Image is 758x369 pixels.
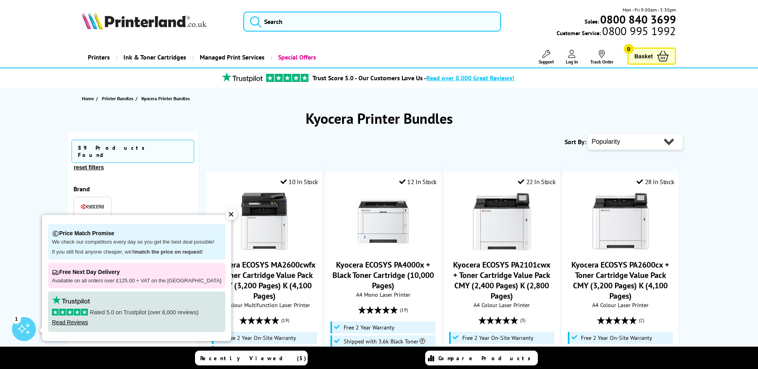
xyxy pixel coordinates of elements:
[235,245,294,253] a: Kyocera ECOSYS MA2600cwfx + Toner Cartridge Value Pack CMY (3,200 Pages) K (4,100 Pages)
[52,296,90,305] img: trustpilot rating
[243,12,501,32] input: Search
[52,309,88,315] img: stars-5.svg
[332,260,434,291] a: Kyocera ECOSYS PA4000x + Black Toner Cartridge (10,000 Pages)
[566,59,578,65] span: Log In
[400,302,408,317] span: (19)
[472,192,532,252] img: Kyocera ECOSYS PA2101cwx + Toner Cartridge Value Pack CMY (2,400 Pages) K (2,800 Pages)
[74,185,193,193] div: Brand
[192,47,271,67] a: Managed Print Services
[312,74,514,82] a: Trust Score 5.0 - Our Customers Love Us -Read over 8,000 Great Reviews!
[448,301,555,309] span: A4 Colour Laser Printer
[353,245,413,253] a: Kyocera ECOSYS PA4000x + Black Toner Cartridge (10,000 Pages)
[235,192,294,252] img: Kyocera ECOSYS MA2600cwfx + Toner Cartridge Value Pack CMY (3,200 Pages) K (4,100 Pages)
[52,239,221,246] p: We check our competitors every day so you get the best deal possible!
[462,335,533,341] span: Free 2 Year On-Site Warranty
[438,355,535,362] span: Compare Products
[116,47,192,67] a: Ink & Toner Cartridges
[266,74,308,82] img: trustpilot rating
[225,335,296,341] span: Free 2 Year On-Site Warranty
[639,313,644,328] span: (2)
[123,47,186,67] span: Ink & Toner Cartridges
[281,178,318,186] div: 10 In Stock
[200,355,306,362] span: Recently Viewed (5)
[426,74,514,82] span: Read over 8,000 Great Reviews!
[102,94,133,103] span: Printer Bundles
[72,164,106,171] button: reset filters
[52,249,221,256] p: If you still find anyone cheaper, we'll
[82,94,96,103] a: Home
[271,47,322,67] a: Special Offers
[353,192,413,252] img: Kyocera ECOSYS PA4000x + Black Toner Cartridge (10,000 Pages)
[624,44,634,54] span: 0
[566,50,578,65] a: Log In
[567,301,674,309] span: A4 Colour Laser Printer
[637,178,674,186] div: 28 In Stock
[344,324,394,331] span: Free 2 Year Warranty
[557,27,676,37] span: Customer Service:
[591,245,651,253] a: Kyocera ECOSYS PA2600cx + Toner Cartridge Value Pack CMY (3,200 Pages) K (4,100 Pages)
[520,313,525,328] span: (3)
[344,338,425,345] span: Shipped with 3.6k Black Toner
[80,204,104,210] img: Kyocera
[141,95,190,101] span: Kyocera Printer Bundles
[571,260,669,301] a: Kyocera ECOSYS PA2600cx + Toner Cartridge Value Pack CMY (3,200 Pages) K (4,100 Pages)
[135,249,203,255] strong: match the price on request!
[329,291,437,298] span: A4 Mono Laser Printer
[72,140,195,163] span: 89 Products Found
[453,260,551,301] a: Kyocera ECOSYS PA2101cwx + Toner Cartridge Value Pack CMY (2,400 Pages) K (2,800 Pages)
[425,351,538,365] a: Compare Products
[52,278,221,284] p: Available on all orders over £125.00 + VAT on the [GEOGRAPHIC_DATA]
[601,27,676,35] span: 0800 995 1992
[52,267,221,278] p: Free Next Day Delivery
[52,319,88,325] a: Read Reviews
[539,59,554,65] span: Support
[518,178,555,186] div: 22 In Stock
[472,245,532,253] a: Kyocera ECOSYS PA2101cwx + Toner Cartridge Value Pack CMY (2,400 Pages) K (2,800 Pages)
[102,94,135,103] a: Printer Bundles
[213,260,316,301] a: Kyocera ECOSYS MA2600cwfx + Toner Cartridge Value Pack CMY (3,200 Pages) K (4,100 Pages)
[82,12,233,31] a: Printerland Logo
[585,18,599,25] span: Sales:
[195,351,308,365] a: Recently Viewed (5)
[565,138,586,146] span: Sort By:
[52,228,221,239] p: Price Match Promise
[600,12,676,27] b: 0800 840 3699
[627,48,676,65] a: Basket 0
[581,335,652,341] span: Free 2 Year On-Site Warranty
[226,209,237,220] div: ✕
[12,314,21,323] div: 1
[623,6,676,14] span: Mon - Fri 9:00am - 5:30pm
[68,109,691,128] h1: Kyocera Printer Bundles
[591,192,651,252] img: Kyocera ECOSYS PA2600cx + Toner Cartridge Value Pack CMY (3,200 Pages) K (4,100 Pages)
[599,16,676,23] a: 0800 840 3699
[539,50,554,65] a: Support
[218,72,266,82] img: trustpilot rating
[211,301,318,309] span: A4 Colour Multifunction Laser Printer
[590,50,613,65] a: Track Order
[635,51,653,61] span: Basket
[281,313,289,328] span: (19)
[78,201,107,212] button: Kyocera
[82,47,116,67] a: Printers
[82,12,207,30] img: Printerland Logo
[52,309,221,316] p: Rated 5.0 on Trustpilot (over 8,000 reviews)
[399,178,437,186] div: 12 In Stock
